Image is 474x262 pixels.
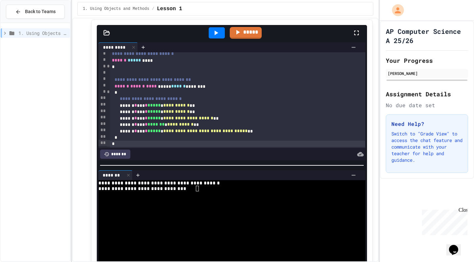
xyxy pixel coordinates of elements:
h1: AP Computer Science A 25/26 [386,27,468,45]
p: Switch to "Grade View" to access the chat feature and communicate with your teacher for help and ... [391,131,462,163]
iframe: chat widget [446,236,467,255]
h2: Assignment Details [386,89,468,99]
span: / [152,6,154,12]
button: Back to Teams [6,5,65,19]
div: My Account [385,3,406,18]
iframe: chat widget [419,207,467,235]
div: Chat with us now!Close [3,3,45,42]
div: No due date set [386,101,468,109]
span: 1. Using Objects and Methods [18,30,67,36]
h3: Need Help? [391,120,462,128]
span: Back to Teams [25,8,56,15]
div: [PERSON_NAME] [388,70,466,76]
h2: Your Progress [386,56,468,65]
span: 1. Using Objects and Methods [83,6,149,12]
span: Lesson 1 [157,5,182,13]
